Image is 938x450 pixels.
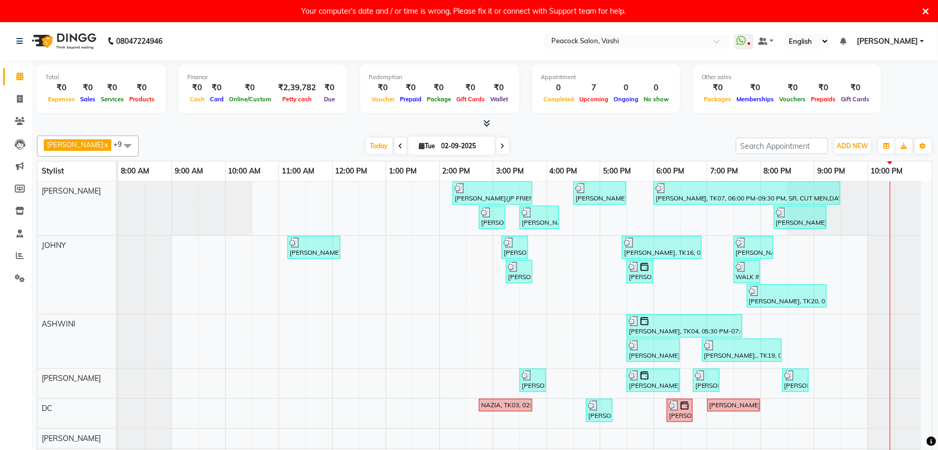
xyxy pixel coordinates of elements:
div: [PERSON_NAME], TK17, 07:30 PM-08:15 PM, TONGS/CRIMPING[MEDIUM] (₹1500) [735,237,772,257]
div: [PERSON_NAME], TK04, 05:30 PM-07:40 PM, PEDI GLOW,GEL POLISH REMOVAL (₹400),CROME/CATEYE GEL POLI... [628,316,741,336]
div: ₹0 [226,82,274,94]
div: ₹0 [454,82,487,94]
div: [PERSON_NAME] (R2), TK01, 05:30 PM-06:30 PM, SALT PEDICURE (₹900),THREADING EYEBROW (₹80) [628,340,679,360]
a: 1:00 PM [386,164,419,179]
a: 9:00 AM [172,164,206,179]
div: [PERSON_NAME], TK05, 11:10 AM-12:10 PM, DAVINES MUSTACH COLOUR (₹350),GEL SHAVING (₹250) [289,237,339,257]
div: 0 [641,82,672,94]
span: JOHNY [42,241,66,250]
div: ₹0 [397,82,424,94]
span: Completed [541,95,577,103]
b: 08047224946 [116,26,162,56]
div: [PERSON_NAME], TK09, 03:10 PM-03:40 PM, MEN HAIR CUT (₹500) [503,237,527,257]
div: [PERSON_NAME], TK14, 07:00 PM-08:00 PM, HOT ROLL/TONGS ( LONG ) [709,400,759,410]
span: Products [127,95,157,103]
a: 10:00 AM [226,164,264,179]
span: Gift Cards [839,95,873,103]
div: [PERSON_NAME]., TK19, 06:55 PM-08:25 PM, FOOT MASSAGE (₹800),THREADING FACE (₹350),THREADING EYEB... [703,340,781,360]
div: Your computer's date and / or time is wrong, Please fix it or connect with Support team for help. [301,4,626,18]
span: DC [42,404,52,413]
span: Packages [702,95,734,103]
input: Search Appointment [736,138,828,154]
span: Memberships [734,95,777,103]
div: [PERSON_NAME], TK16, 05:25 PM-06:55 PM, [PERSON_NAME] TRIM (₹350),HEAD MASSAGE (MEN) (₹600),WASH ... [623,237,701,257]
div: [PERSON_NAME] (R2), TK01, 04:30 PM-05:30 PM, INOA TOUCH UP [1 INCH] [WOMEN] (₹2000) [575,183,625,203]
div: ₹0 [839,82,873,94]
span: Card [207,95,226,103]
div: 7 [577,82,611,94]
div: Redemption [369,73,511,82]
div: ₹0 [78,82,98,94]
span: Due [321,95,338,103]
div: ₹0 [424,82,454,94]
a: x [103,140,108,149]
span: Services [98,95,127,103]
span: [PERSON_NAME] [42,186,101,196]
div: [PERSON_NAME], TK08, 02:45 PM-03:15 PM, FRINGE/FLICKS CUT [WOMEN ] (₹350) [480,207,504,227]
div: ₹0 [369,82,397,94]
span: [PERSON_NAME] [42,374,101,383]
span: Prepaids [809,95,839,103]
span: Expenses [45,95,78,103]
div: ₹0 [187,82,207,94]
div: ₹0 [207,82,226,94]
div: ₹0 [777,82,809,94]
div: [PERSON_NAME], TK04, 06:15 PM-06:45 PM, GEL NAIL POLISH [668,400,692,420]
span: Wallet [487,95,511,103]
div: [PERSON_NAME], TK20, 07:45 PM-09:15 PM, HOT ROLL/TONGS ( LONG ) (₹2000), WASH+CON LONG (₹500) [748,286,826,306]
a: 8:00 PM [761,164,795,179]
span: Prepaid [397,95,424,103]
a: 12:00 PM [333,164,370,179]
div: ₹0 [98,82,127,94]
div: ₹0 [809,82,839,94]
div: ₹0 [487,82,511,94]
span: ASHWINI [42,319,75,329]
span: Gift Cards [454,95,487,103]
input: 2025-09-02 [438,138,491,154]
div: [PERSON_NAME] (R4), TK12, 08:15 PM-09:15 PM, MEN HAIR CUT (₹500),WASH (₹150) [775,207,826,227]
span: +9 [113,140,130,148]
div: 0 [611,82,641,94]
span: Stylist [42,166,64,176]
a: 8:00 AM [118,164,152,179]
div: ₹0 [734,82,777,94]
div: [PERSON_NAME]., TK19, 08:25 PM-08:55 PM, FOOT MASSAGE (₹800) [783,370,808,390]
span: [PERSON_NAME] [47,140,103,149]
span: ADD NEW [837,142,868,150]
div: WALK IN, TK18, 07:30 PM-08:00 PM, GEL SHAVING (₹250) [735,262,759,282]
div: [PERSON_NAME], TK04, 05:30 PM-06:30 PM, FOOTOLOGIX [PEDICURE] [628,370,679,390]
span: Voucher [369,95,397,103]
div: [PERSON_NAME], TK13, 04:45 PM-05:15 PM, CHOCOLATE FULL ARMS (₹700) [587,400,611,420]
span: [PERSON_NAME] [42,434,101,443]
div: Other sales [702,73,873,82]
span: Cash [187,95,207,103]
img: logo [27,26,99,56]
div: ₹0 [45,82,78,94]
span: Sales [78,95,98,103]
div: [PERSON_NAME], TK07, 06:00 PM-09:30 PM, SR. CUT MEN,DAVINES COLOUR (MEN) (₹2000),OLA PLEX NO.1 [T... [655,183,839,203]
div: NAZIA, TK03, 02:45 PM-03:45 PM, OLAPLEX TREAT [MEDIUM WOMEN] [480,400,531,410]
div: [PERSON_NAME], TK11, 03:30 PM-04:00 PM, AVL EXPRESS (₹1200) [521,370,545,390]
span: Online/Custom [226,95,274,103]
span: Ongoing [611,95,641,103]
span: Tue [417,142,438,150]
div: [PERSON_NAME], TK07, 06:45 PM-07:15 PM, THREADING EYEBROW (₹80) [694,370,719,390]
div: ₹0 [702,82,734,94]
div: [PERSON_NAME], TK06, 03:30 PM-04:15 PM, PIXIE CUT,WASH+CON (₹350) [521,207,558,227]
div: Appointment [541,73,672,82]
div: ₹0 [320,82,339,94]
div: Finance [187,73,339,82]
a: 4:00 PM [547,164,580,179]
span: Petty cash [280,95,314,103]
div: ₹2,39,782 [274,82,320,94]
a: 3:00 PM [493,164,527,179]
div: ₹0 [127,82,157,94]
span: Package [424,95,454,103]
a: 7:00 PM [707,164,741,179]
div: [PERSON_NAME], TK08, 03:15 PM-03:45 PM, KIDS HAIR CUT(BOY) (₹400) [507,262,531,282]
a: 6:00 PM [654,164,687,179]
span: Upcoming [577,95,611,103]
a: 5:00 PM [600,164,634,179]
a: 11:00 AM [279,164,317,179]
div: Total [45,73,157,82]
